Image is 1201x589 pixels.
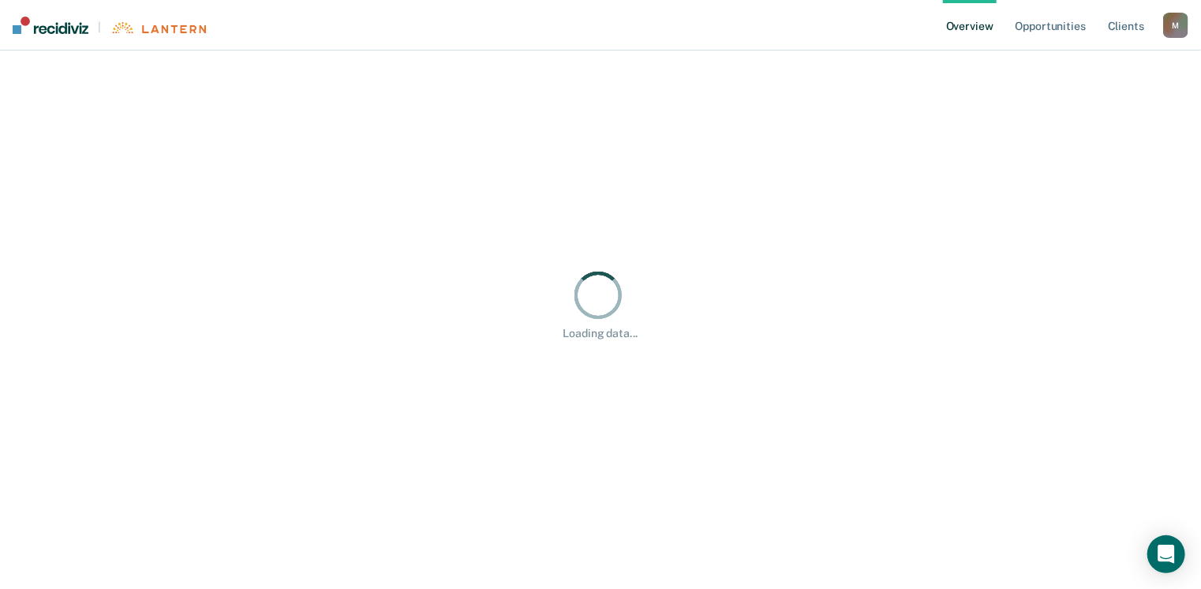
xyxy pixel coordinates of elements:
[1163,13,1188,38] button: M
[1147,535,1185,573] div: Open Intercom Messenger
[563,327,638,340] div: Loading data...
[110,22,206,34] img: Lantern
[13,17,88,34] img: Recidiviz
[13,17,206,34] a: |
[88,21,110,34] span: |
